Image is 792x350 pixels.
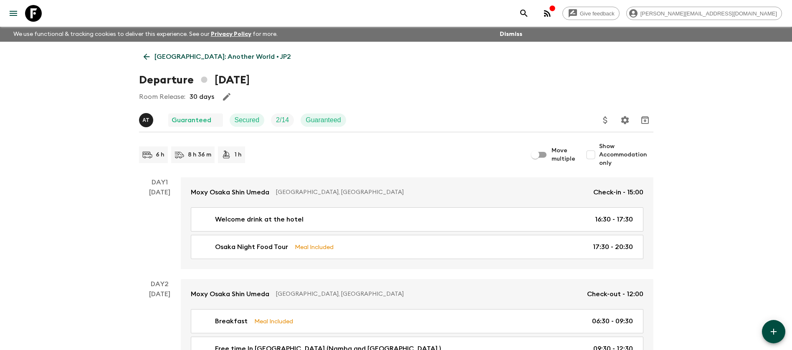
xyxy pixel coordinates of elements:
div: Secured [230,113,265,127]
p: Check-out - 12:00 [587,289,643,299]
h1: Departure [DATE] [139,72,250,88]
button: Update Price, Early Bird Discount and Costs [597,112,614,128]
div: [PERSON_NAME][EMAIL_ADDRESS][DOMAIN_NAME] [626,7,782,20]
a: BreakfastMeal Included06:30 - 09:30 [191,309,643,333]
p: 17:30 - 20:30 [593,242,633,252]
p: 1 h [235,151,242,159]
p: Guaranteed [306,115,341,125]
a: Moxy Osaka Shin Umeda[GEOGRAPHIC_DATA], [GEOGRAPHIC_DATA]Check-in - 15:00 [181,177,653,207]
a: Moxy Osaka Shin Umeda[GEOGRAPHIC_DATA], [GEOGRAPHIC_DATA]Check-out - 12:00 [181,279,653,309]
span: Give feedback [575,10,619,17]
button: menu [5,5,22,22]
p: Moxy Osaka Shin Umeda [191,289,269,299]
p: 8 h 36 m [188,151,211,159]
a: Welcome drink at the hotel16:30 - 17:30 [191,207,643,232]
p: Check-in - 15:00 [593,187,643,197]
p: Guaranteed [172,115,211,125]
span: Move multiple [552,146,576,163]
p: [GEOGRAPHIC_DATA], [GEOGRAPHIC_DATA] [276,188,587,196]
p: 30 days [190,92,214,102]
span: Show Accommodation only [599,142,653,167]
p: Day 2 [139,279,181,289]
p: Meal Included [295,242,334,252]
a: [GEOGRAPHIC_DATA]: Another World • JP2 [139,48,296,65]
p: 06:30 - 09:30 [592,316,633,326]
div: Trip Fill [271,113,294,127]
p: Osaka Night Food Tour [215,242,288,252]
p: 6 h [156,151,164,159]
span: [PERSON_NAME][EMAIL_ADDRESS][DOMAIN_NAME] [636,10,782,17]
p: Moxy Osaka Shin Umeda [191,187,269,197]
span: Ayaka Tsukamoto [139,116,155,122]
a: Osaka Night Food TourMeal Included17:30 - 20:30 [191,235,643,259]
button: search adventures [516,5,532,22]
p: We use functional & tracking cookies to deliver this experience. See our for more. [10,27,281,42]
a: Privacy Policy [211,31,251,37]
p: 16:30 - 17:30 [595,214,633,224]
a: Give feedback [562,7,620,20]
p: Breakfast [215,316,248,326]
button: AT [139,113,155,127]
p: [GEOGRAPHIC_DATA], [GEOGRAPHIC_DATA] [276,290,580,298]
button: Dismiss [498,28,524,40]
p: Meal Included [254,317,293,326]
p: [GEOGRAPHIC_DATA]: Another World • JP2 [154,52,291,62]
p: Welcome drink at the hotel [215,214,304,224]
button: Settings [617,112,633,128]
button: Archive (Completed, Cancelled or Unsynced Departures only) [637,112,653,128]
div: [DATE] [149,187,170,269]
p: A T [142,117,149,123]
p: 2 / 14 [276,115,289,125]
p: Day 1 [139,177,181,187]
p: Room Release: [139,92,185,102]
p: Secured [235,115,260,125]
